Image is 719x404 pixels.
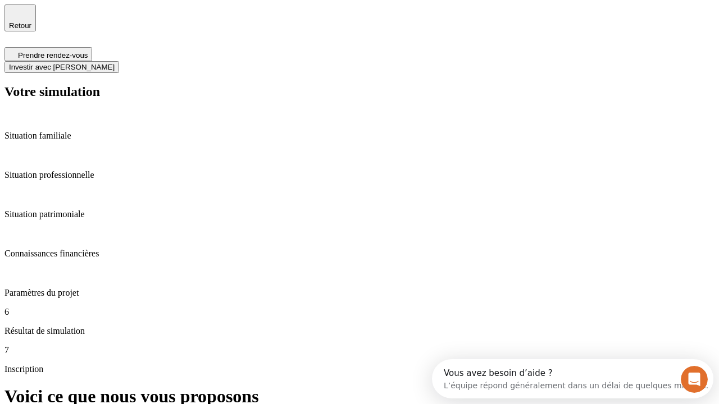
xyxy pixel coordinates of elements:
[681,366,708,393] iframe: Intercom live chat
[9,63,115,71] span: Investir avec [PERSON_NAME]
[18,51,88,59] span: Prendre rendez-vous
[4,4,310,35] div: Ouvrir le Messenger Intercom
[4,131,715,141] p: Situation familiale
[4,4,36,31] button: Retour
[12,19,276,30] div: L’équipe répond généralement dans un délai de quelques minutes.
[4,288,715,298] p: Paramètres du projet
[4,84,715,99] h2: Votre simulation
[432,359,713,398] iframe: Intercom live chat discovery launcher
[4,249,715,259] p: Connaissances financières
[12,10,276,19] div: Vous avez besoin d’aide ?
[4,326,715,336] p: Résultat de simulation
[4,209,715,219] p: Situation patrimoniale
[4,345,715,355] p: 7
[4,170,715,180] p: Situation professionnelle
[9,21,31,30] span: Retour
[4,47,92,61] button: Prendre rendez-vous
[4,364,715,374] p: Inscription
[4,307,715,317] p: 6
[4,61,119,73] button: Investir avec [PERSON_NAME]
